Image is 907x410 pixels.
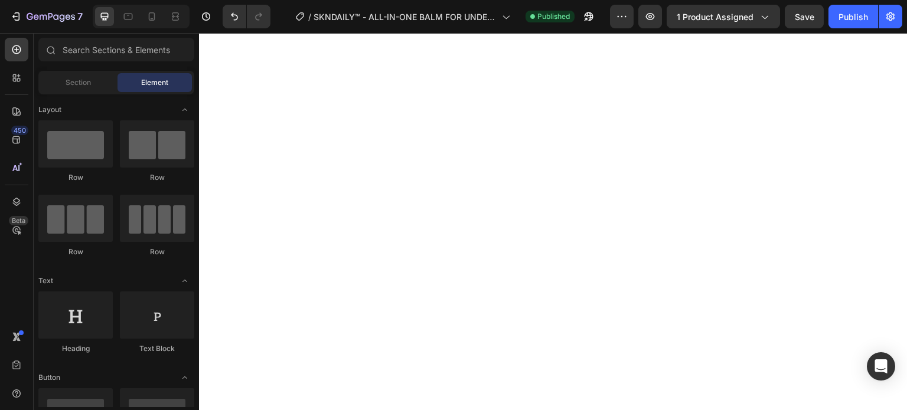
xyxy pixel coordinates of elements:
[308,11,311,23] span: /
[199,33,907,410] iframe: Design area
[785,5,824,28] button: Save
[66,77,91,88] span: Section
[314,11,497,23] span: SKNDAILY™ - ALL-IN-ONE BALM FOR UNDER-EYE RENEWAL
[11,126,28,135] div: 450
[120,172,194,183] div: Row
[677,11,753,23] span: 1 product assigned
[38,372,60,383] span: Button
[175,368,194,387] span: Toggle open
[120,247,194,257] div: Row
[9,216,28,225] div: Beta
[77,9,83,24] p: 7
[867,352,895,381] div: Open Intercom Messenger
[120,343,194,354] div: Text Block
[223,5,270,28] div: Undo/Redo
[175,271,194,290] span: Toggle open
[38,38,194,61] input: Search Sections & Elements
[667,5,780,28] button: 1 product assigned
[38,104,61,115] span: Layout
[38,247,113,257] div: Row
[795,12,814,22] span: Save
[38,343,113,354] div: Heading
[175,100,194,119] span: Toggle open
[38,172,113,183] div: Row
[5,5,88,28] button: 7
[839,11,868,23] div: Publish
[537,11,570,22] span: Published
[141,77,168,88] span: Element
[38,275,53,286] span: Text
[828,5,878,28] button: Publish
